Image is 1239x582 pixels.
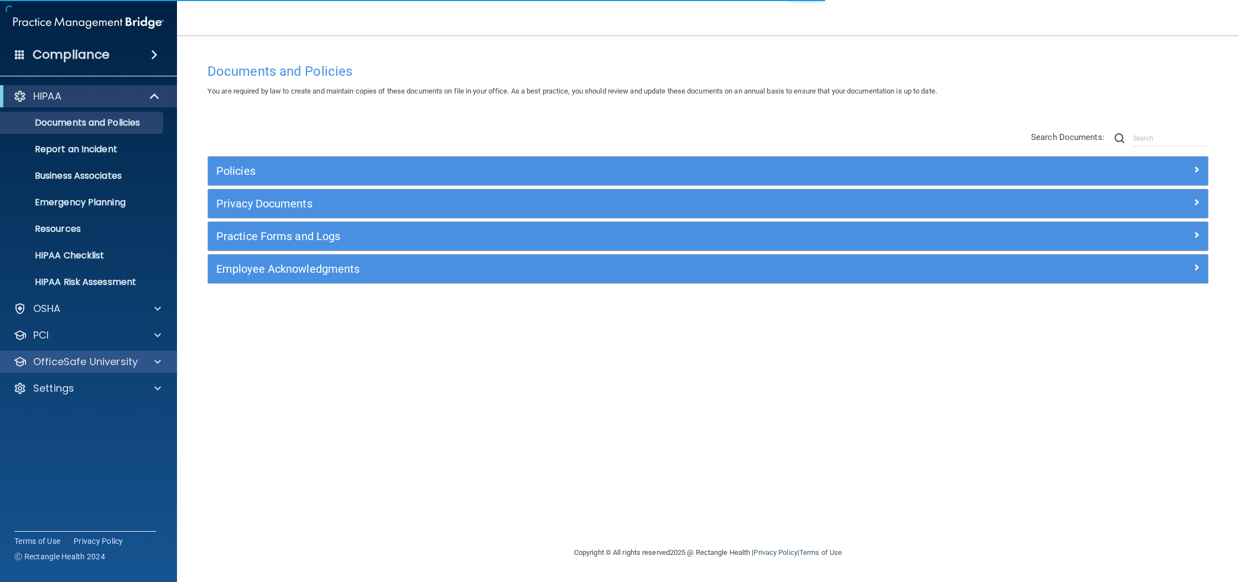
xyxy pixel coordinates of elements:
[7,277,158,288] p: HIPAA Risk Assessment
[7,197,158,208] p: Emergency Planning
[14,551,105,562] span: Ⓒ Rectangle Health 2024
[33,90,61,103] p: HIPAA
[13,90,160,103] a: HIPAA
[753,548,797,557] a: Privacy Policy
[7,117,158,128] p: Documents and Policies
[13,382,161,395] a: Settings
[13,12,164,34] img: PMB logo
[7,170,158,181] p: Business Associates
[33,329,49,342] p: PCI
[33,47,110,63] h4: Compliance
[216,165,950,177] h5: Policies
[506,535,910,570] div: Copyright © All rights reserved 2025 @ Rectangle Health | |
[216,227,1200,245] a: Practice Forms and Logs
[7,224,158,235] p: Resources
[216,162,1200,180] a: Policies
[216,198,950,210] h5: Privacy Documents
[33,302,61,315] p: OSHA
[216,263,950,275] h5: Employee Acknowledgments
[13,329,161,342] a: PCI
[216,260,1200,278] a: Employee Acknowledgments
[33,355,138,368] p: OfficeSafe University
[7,250,158,261] p: HIPAA Checklist
[1133,130,1209,147] input: Search
[13,302,161,315] a: OSHA
[13,355,161,368] a: OfficeSafe University
[207,87,937,95] span: You are required by law to create and maintain copies of these documents on file in your office. ...
[799,548,842,557] a: Terms of Use
[216,195,1200,212] a: Privacy Documents
[7,144,158,155] p: Report an Incident
[1031,132,1105,142] span: Search Documents:
[216,230,950,242] h5: Practice Forms and Logs
[207,64,1209,79] h4: Documents and Policies
[1115,133,1125,143] img: ic-search.3b580494.png
[74,536,123,547] a: Privacy Policy
[33,382,74,395] p: Settings
[14,536,60,547] a: Terms of Use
